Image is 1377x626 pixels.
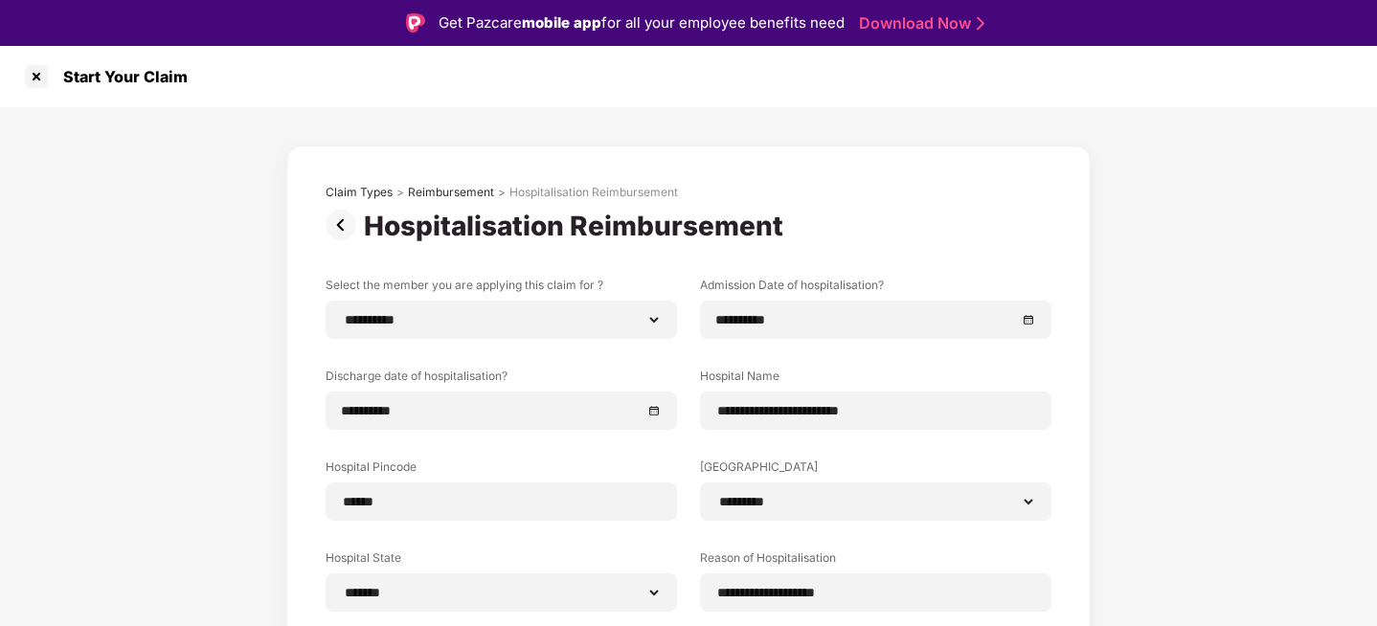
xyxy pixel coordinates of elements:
[859,13,979,34] a: Download Now
[52,67,188,86] div: Start Your Claim
[509,185,678,200] div: Hospitalisation Reimbursement
[326,277,677,301] label: Select the member you are applying this claim for ?
[406,13,425,33] img: Logo
[522,13,601,32] strong: mobile app
[498,185,506,200] div: >
[326,458,677,482] label: Hospital Pincode
[408,185,494,200] div: Reimbursement
[700,368,1051,391] label: Hospital Name
[326,210,364,240] img: svg+xml;base64,PHN2ZyBpZD0iUHJldi0zMngzMiIgeG1sbnM9Imh0dHA6Ly93d3cudzMub3JnLzIwMDAvc3ZnIiB3aWR0aD...
[700,549,1051,573] label: Reason of Hospitalisation
[326,185,393,200] div: Claim Types
[364,210,791,242] div: Hospitalisation Reimbursement
[700,458,1051,482] label: [GEOGRAPHIC_DATA]
[439,11,845,34] div: Get Pazcare for all your employee benefits need
[977,13,984,34] img: Stroke
[326,368,677,391] label: Discharge date of hospitalisation?
[396,185,404,200] div: >
[700,277,1051,301] label: Admission Date of hospitalisation?
[326,549,677,573] label: Hospital State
